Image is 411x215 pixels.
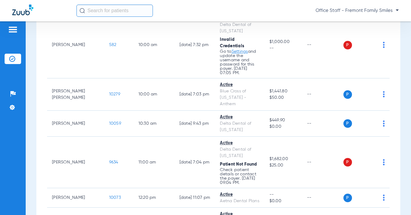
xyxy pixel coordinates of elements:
td: [PERSON_NAME] [47,111,104,137]
span: Patient Not Found [220,162,257,167]
span: 582 [109,43,117,47]
span: Office Staff - Fremont Family Smiles [316,8,399,14]
td: [PERSON_NAME] [47,137,104,188]
span: $1,441.80 [269,88,297,95]
img: group-dot-blue.svg [383,120,385,127]
span: 10073 [109,195,121,200]
span: $1,000.00 [269,39,297,45]
div: Delta Dental of [US_STATE] [220,146,259,159]
td: -- [302,137,343,188]
td: -- [302,111,343,137]
div: Delta Dental of [US_STATE] [220,120,259,133]
span: Invalid Credentials [220,38,244,48]
td: [DATE] 7:32 PM [175,12,215,78]
img: group-dot-blue.svg [383,42,385,48]
td: 10:30 AM [134,111,175,137]
span: $50.00 [269,95,297,101]
div: Active [220,82,259,88]
a: Settings [231,49,248,54]
td: [DATE] 7:03 PM [175,78,215,111]
td: [DATE] 7:04 PM [175,137,215,188]
td: [PERSON_NAME] [47,188,104,208]
td: 10:00 AM [134,78,175,111]
img: group-dot-blue.svg [383,91,385,97]
span: $1,682.00 [269,156,297,162]
td: [DATE] 11:07 PM [175,188,215,208]
span: P [343,119,352,128]
p: Check patient details or contact the payer. [DATE] 09:04 PM. [220,168,259,185]
td: -- [302,78,343,111]
img: group-dot-blue.svg [383,159,385,165]
span: $0.00 [269,198,297,204]
span: P [343,194,352,202]
span: P [343,158,352,167]
span: 9634 [109,160,118,164]
div: Blue Cross of [US_STATE] - Anthem [220,88,259,107]
img: Zuub Logo [12,5,33,15]
div: Active [220,140,259,146]
span: P [343,41,352,49]
input: Search for patients [76,5,153,17]
span: -- [269,45,297,52]
td: -- [302,188,343,208]
td: 12:20 PM [134,188,175,208]
span: $0.00 [269,124,297,130]
p: Go to and update the username and password for this payer. [DATE] 07:05 PM. [220,49,259,75]
td: [PERSON_NAME] [PERSON_NAME] [47,78,104,111]
td: 10:00 AM [134,12,175,78]
div: Aetna Dental Plans [220,198,259,204]
div: Delta Dental of [US_STATE] [220,22,259,34]
td: [DATE] 9:43 PM [175,111,215,137]
td: [PERSON_NAME] [47,12,104,78]
span: $25.00 [269,162,297,169]
div: Active [220,192,259,198]
iframe: Chat Widget [380,186,411,215]
span: 10279 [109,92,120,96]
span: $449.90 [269,117,297,124]
div: Active [220,114,259,120]
span: 10059 [109,121,121,126]
img: Search Icon [80,8,85,13]
img: hamburger-icon [8,26,18,33]
td: -- [302,12,343,78]
td: 11:00 AM [134,137,175,188]
span: -- [269,192,297,198]
span: P [343,90,352,99]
